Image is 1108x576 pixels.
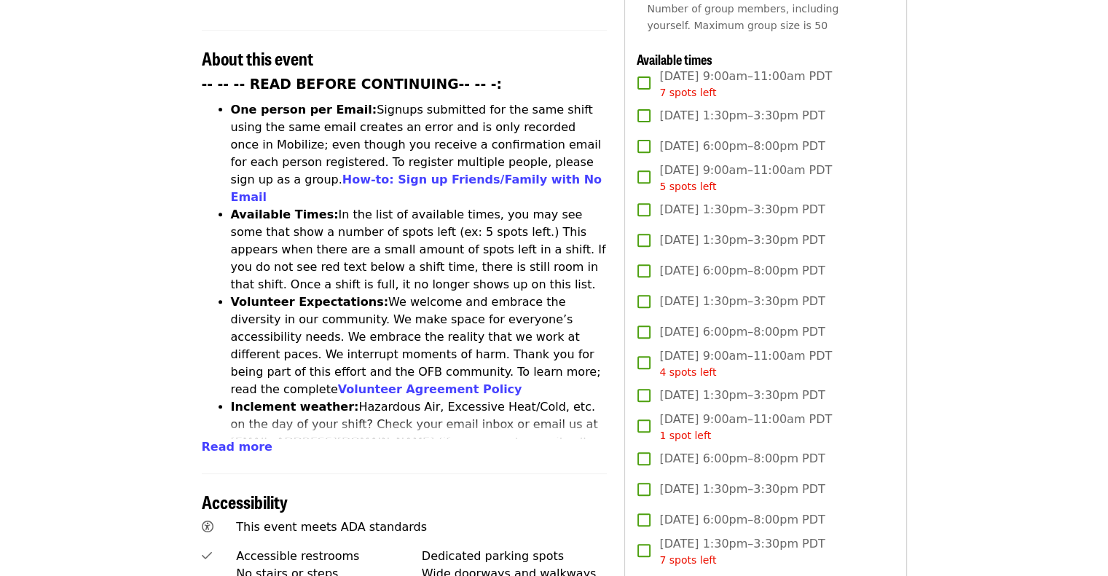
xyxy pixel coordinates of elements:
[659,293,825,310] span: [DATE] 1:30pm–3:30pm PDT
[659,87,716,98] span: 7 spots left
[659,450,825,467] span: [DATE] 6:00pm–8:00pm PDT
[231,293,608,398] li: We welcome and embrace the diversity in our community. We make space for everyone’s accessibility...
[231,173,602,204] a: How-to: Sign up Friends/Family with No Email
[637,50,712,68] span: Available times
[422,548,608,565] div: Dedicated parking spots
[659,68,832,100] span: [DATE] 9:00am–11:00am PDT
[659,554,716,566] span: 7 spots left
[647,3,838,31] span: Number of group members, including yourself. Maximum group size is 50
[659,138,825,155] span: [DATE] 6:00pm–8:00pm PDT
[231,103,377,117] strong: One person per Email:
[659,430,711,441] span: 1 spot left
[202,438,272,456] button: Read more
[231,208,339,221] strong: Available Times:
[231,295,389,309] strong: Volunteer Expectations:
[659,411,832,443] span: [DATE] 9:00am–11:00am PDT
[659,232,825,249] span: [DATE] 1:30pm–3:30pm PDT
[202,489,288,514] span: Accessibility
[202,549,212,563] i: check icon
[231,101,608,206] li: Signups submitted for the same shift using the same email creates an error and is only recorded o...
[659,262,825,280] span: [DATE] 6:00pm–8:00pm PDT
[659,481,825,498] span: [DATE] 1:30pm–3:30pm PDT
[202,45,313,71] span: About this event
[236,548,422,565] div: Accessible restrooms
[202,520,213,534] i: universal-access icon
[659,201,825,218] span: [DATE] 1:30pm–3:30pm PDT
[231,400,359,414] strong: Inclement weather:
[659,535,825,568] span: [DATE] 1:30pm–3:30pm PDT
[231,398,608,486] li: Hazardous Air, Excessive Heat/Cold, etc. on the day of your shift? Check your email inbox or emai...
[659,366,716,378] span: 4 spots left
[659,181,716,192] span: 5 spots left
[202,76,502,92] strong: -- -- -- READ BEFORE CONTINUING-- -- -:
[659,511,825,529] span: [DATE] 6:00pm–8:00pm PDT
[659,323,825,341] span: [DATE] 6:00pm–8:00pm PDT
[236,520,427,534] span: This event meets ADA standards
[231,206,608,293] li: In the list of available times, you may see some that show a number of spots left (ex: 5 spots le...
[659,347,832,380] span: [DATE] 9:00am–11:00am PDT
[659,387,825,404] span: [DATE] 1:30pm–3:30pm PDT
[338,382,522,396] a: Volunteer Agreement Policy
[659,162,832,194] span: [DATE] 9:00am–11:00am PDT
[202,440,272,454] span: Read more
[659,107,825,125] span: [DATE] 1:30pm–3:30pm PDT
